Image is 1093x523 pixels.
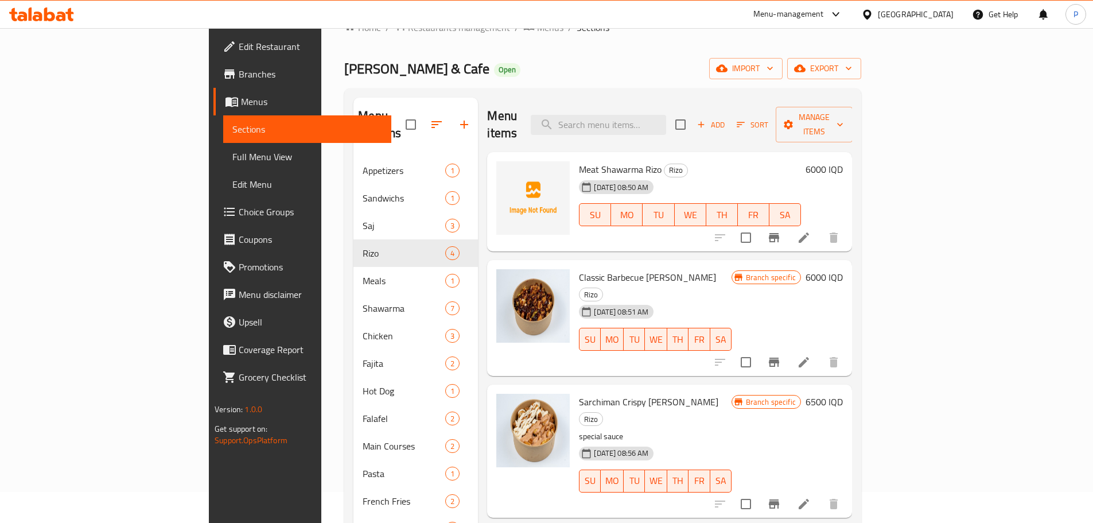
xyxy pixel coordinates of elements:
[239,288,382,301] span: Menu disclaimer
[213,253,391,281] a: Promotions
[742,207,765,223] span: FR
[446,220,459,231] span: 3
[797,231,811,245] a: Edit menu item
[363,219,445,233] span: Saj
[776,107,853,142] button: Manage items
[363,412,445,425] span: Falafel
[579,412,603,426] div: Rizo
[353,184,478,212] div: Sandwichs1
[213,226,391,253] a: Coupons
[579,429,731,444] p: special sauce
[579,269,716,286] span: Classic Barbecue [PERSON_NAME]
[734,350,758,374] span: Select to update
[715,331,727,348] span: SA
[589,307,653,317] span: [DATE] 08:51 AM
[769,203,801,226] button: SA
[797,355,811,369] a: Edit menu item
[785,110,843,139] span: Manage items
[1073,8,1078,21] span: P
[446,413,459,424] span: 2
[806,161,843,177] h6: 6000 IQD
[494,65,520,75] span: Open
[710,470,732,493] button: SA
[213,336,391,363] a: Coverage Report
[718,61,773,76] span: import
[689,328,710,351] button: FR
[445,191,460,205] div: items
[628,331,640,348] span: TU
[344,20,861,35] nav: breadcrumb
[577,21,609,34] span: Sections
[760,348,788,376] button: Branch-specific-item
[649,472,663,489] span: WE
[239,260,382,274] span: Promotions
[734,492,758,516] span: Select to update
[244,402,262,417] span: 1.0.0
[523,20,563,35] a: Menus
[601,328,624,351] button: MO
[239,370,382,384] span: Grocery Checklist
[446,248,459,259] span: 4
[353,487,478,515] div: French Fries2
[223,143,391,171] a: Full Menu View
[878,8,954,21] div: [GEOGRAPHIC_DATA]
[353,432,478,460] div: Main Courses2
[579,288,602,301] span: Rizo
[624,328,645,351] button: TU
[446,441,459,452] span: 2
[239,67,382,81] span: Branches
[446,496,459,507] span: 2
[232,150,382,164] span: Full Menu View
[213,60,391,88] a: Branches
[675,203,706,226] button: WE
[215,402,243,417] span: Version:
[445,384,460,398] div: items
[445,274,460,288] div: items
[628,472,640,489] span: TU
[693,331,705,348] span: FR
[353,460,478,487] div: Pasta1
[649,331,663,348] span: WE
[239,40,382,53] span: Edit Restaurant
[645,470,667,493] button: WE
[363,329,445,343] span: Chicken
[601,470,624,493] button: MO
[734,226,758,250] span: Select to update
[241,95,382,109] span: Menus
[738,203,769,226] button: FR
[579,203,611,226] button: SU
[446,468,459,479] span: 1
[450,111,478,138] button: Add section
[213,88,391,115] a: Menus
[820,348,847,376] button: delete
[668,113,693,137] span: Select section
[363,301,445,315] div: Shawarma
[741,272,800,283] span: Branch specific
[446,386,459,397] span: 1
[487,107,517,142] h2: Menu items
[709,58,783,79] button: import
[515,21,519,34] li: /
[672,472,684,489] span: TH
[616,207,638,223] span: MO
[579,161,662,178] span: Meat Shawarma Rizo
[729,116,776,134] span: Sort items
[213,308,391,336] a: Upsell
[647,207,670,223] span: TU
[445,329,460,343] div: items
[363,274,445,288] span: Meals
[363,384,445,398] div: Hot Dog
[363,191,445,205] span: Sandwichs
[806,269,843,285] h6: 6000 IQD
[363,357,445,370] span: Fajita
[711,207,733,223] span: TH
[423,111,450,138] span: Sort sections
[643,203,674,226] button: TU
[223,115,391,143] a: Sections
[363,494,445,508] span: French Fries
[223,171,391,198] a: Edit Menu
[363,164,445,177] span: Appetizers
[232,122,382,136] span: Sections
